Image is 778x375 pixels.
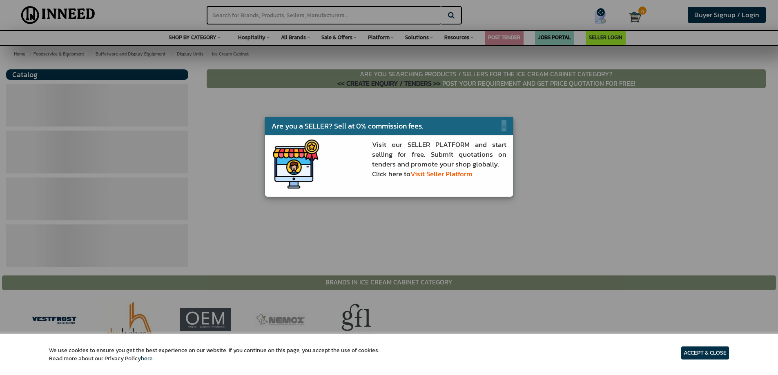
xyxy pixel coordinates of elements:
[272,140,321,189] img: inneed-seller-icon.png
[49,346,379,363] article: We use cookies to ensure you get the best experience on our website. If you continue on this page...
[502,120,506,131] span: ×
[410,169,473,179] a: Visit Seller Platform
[681,346,729,359] article: ACCEPT & CLOSE
[141,354,153,363] a: here
[272,122,507,130] h4: Are you a SELLER? Sell at 0% commission fees.
[372,140,507,179] p: Visit our SELLER PLATFORM and start selling for free. Submit quotations on tenders and promote yo...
